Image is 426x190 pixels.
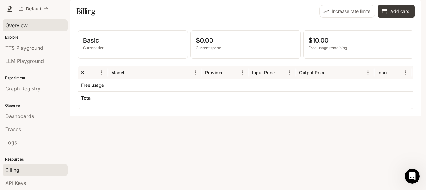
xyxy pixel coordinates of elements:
[252,70,275,75] div: Input Price
[191,68,200,77] button: Menu
[377,70,388,75] div: Input
[285,68,294,77] button: Menu
[81,95,92,101] h6: Total
[111,70,124,75] div: Model
[81,82,104,88] p: Free usage
[26,6,41,12] p: Default
[401,68,410,77] button: Menu
[196,45,295,51] p: Current spend
[81,70,87,75] div: Service
[76,5,95,18] h1: Billing
[405,169,420,184] iframe: Intercom live chat
[363,68,373,77] button: Menu
[83,45,183,51] p: Current tier
[309,36,408,45] p: $10.00
[205,70,223,75] div: Provider
[319,5,375,18] button: Increase rate limits
[196,36,295,45] p: $0.00
[309,45,408,51] p: Free usage remaining
[88,68,97,77] button: Sort
[389,68,398,77] button: Sort
[83,36,183,45] p: Basic
[125,68,134,77] button: Sort
[238,68,247,77] button: Menu
[326,68,335,77] button: Sort
[223,68,233,77] button: Sort
[378,5,415,18] button: Add card
[16,3,51,15] button: All workspaces
[299,70,325,75] div: Output Price
[97,68,106,77] button: Menu
[275,68,285,77] button: Sort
